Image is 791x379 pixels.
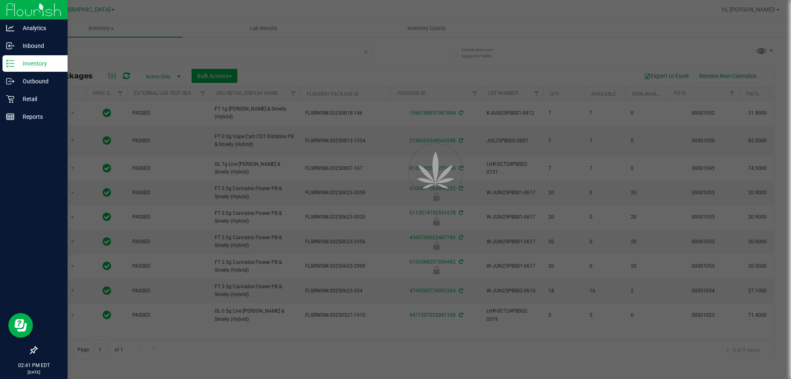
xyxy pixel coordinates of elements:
[6,95,14,103] inline-svg: Retail
[14,59,64,68] p: Inventory
[14,94,64,104] p: Retail
[14,41,64,51] p: Inbound
[6,42,14,50] inline-svg: Inbound
[6,24,14,32] inline-svg: Analytics
[8,313,33,338] iframe: Resource center
[14,23,64,33] p: Analytics
[6,77,14,85] inline-svg: Outbound
[14,76,64,86] p: Outbound
[6,113,14,121] inline-svg: Reports
[4,362,64,369] p: 02:41 PM EDT
[6,59,14,68] inline-svg: Inventory
[14,112,64,122] p: Reports
[4,369,64,375] p: [DATE]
